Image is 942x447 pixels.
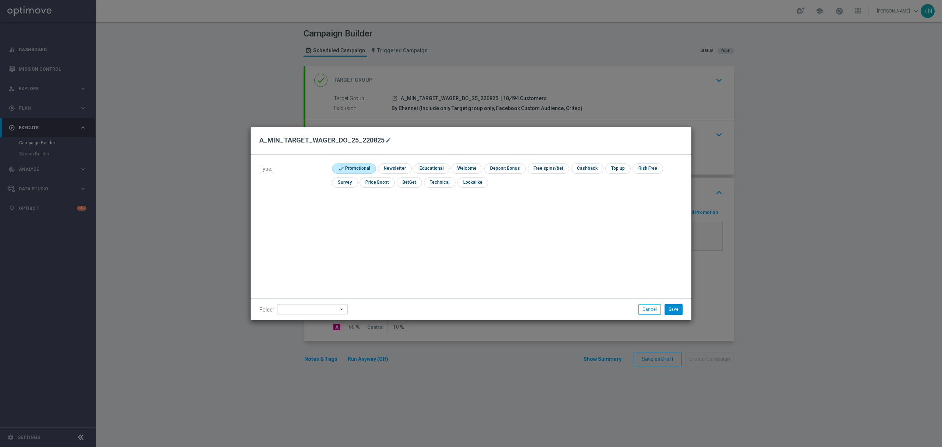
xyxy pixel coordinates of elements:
[259,136,385,145] h2: A_MIN_TARGET_WAGER_DO_25_220825
[638,304,661,314] button: Cancel
[665,304,683,314] button: Save
[385,136,394,145] button: mode_edit
[385,137,391,143] i: mode_edit
[259,166,272,172] span: Type:
[259,307,274,313] label: Folder
[338,305,346,314] i: arrow_drop_down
